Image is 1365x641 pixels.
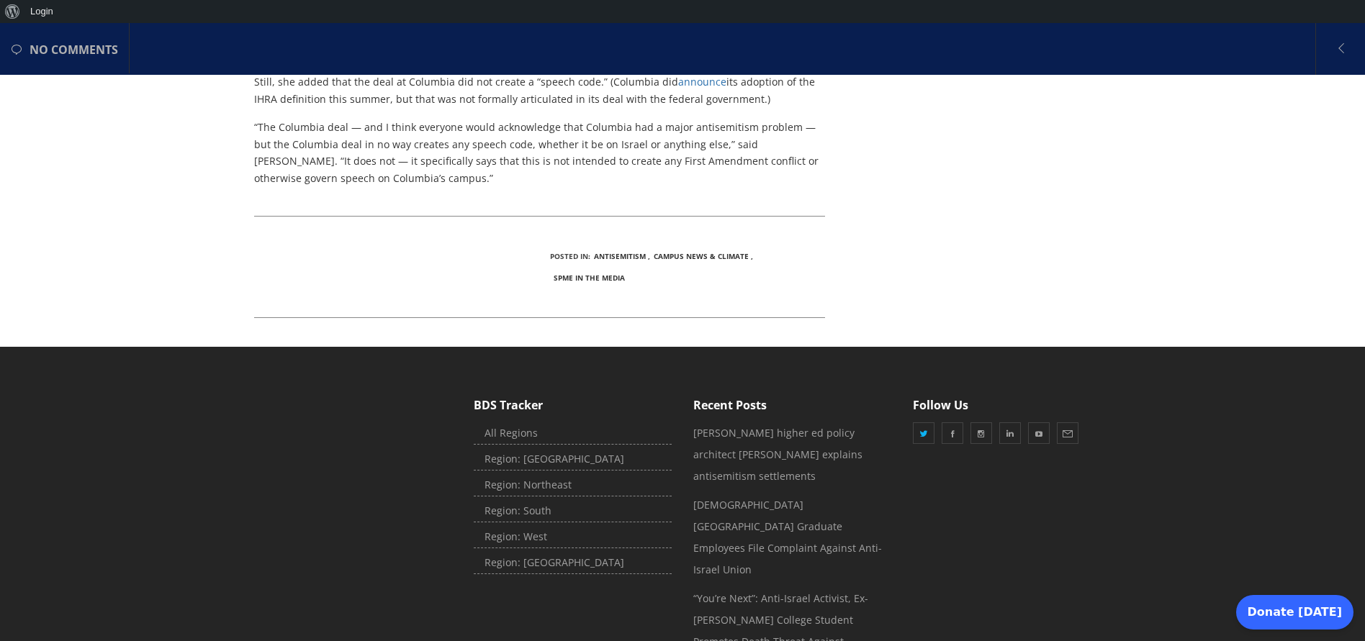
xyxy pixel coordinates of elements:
[254,73,825,108] p: Still, she added that the deal at Columbia did not create a “speech code.” (Columbia did its adop...
[554,273,625,283] a: SPME in the Media
[474,552,672,574] a: Region: [GEOGRAPHIC_DATA]
[254,119,825,187] p: “The Columbia deal — and I think everyone would acknowledge that Columbia had a major antisemitis...
[550,245,590,267] li: Posted In:
[594,251,646,261] a: Antisemitism
[474,526,672,548] a: Region: West
[474,500,672,522] a: Region: South
[30,24,118,75] span: no comments
[654,251,749,261] a: Campus News & Climate
[693,426,862,483] a: [PERSON_NAME] higher ed policy architect [PERSON_NAME] explains antisemitism settlements
[693,397,891,413] h5: Recent Posts
[474,448,672,470] a: Region: [GEOGRAPHIC_DATA]
[693,498,882,576] a: [DEMOGRAPHIC_DATA][GEOGRAPHIC_DATA] Graduate Employees File Complaint Against Anti-Israel Union
[913,397,1111,413] h5: Follow Us
[474,397,672,413] h5: BDS Tracker
[678,75,726,88] a: announce
[474,474,672,496] a: Region: Northeast
[474,422,672,445] a: All Regions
